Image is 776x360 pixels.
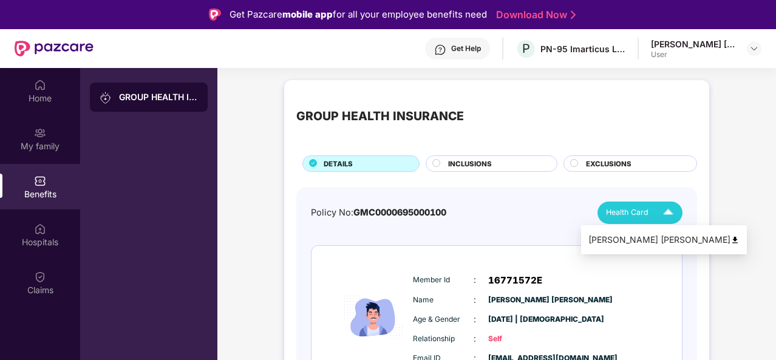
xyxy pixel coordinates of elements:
[488,294,549,306] span: [PERSON_NAME] [PERSON_NAME]
[488,333,549,345] span: Self
[282,8,333,20] strong: mobile app
[540,43,625,55] div: PN-95 Imarticus Learning Private Limited
[34,175,46,187] img: svg+xml;base64,PHN2ZyBpZD0iQmVuZWZpdHMiIHhtbG5zPSJodHRwOi8vd3d3LnczLm9yZy8yMDAwL3N2ZyIgd2lkdGg9Ij...
[658,202,679,223] img: Icuh8uwCUCF+XjCZyLQsAKiDCM9HiE6CMYmKQaPGkZKaA32CAAACiQcFBJY0IsAAAAASUVORK5CYII=
[413,314,474,325] span: Age & Gender
[119,91,198,103] div: GROUP HEALTH INSURANCE
[749,44,759,53] img: svg+xml;base64,PHN2ZyBpZD0iRHJvcGRvd24tMzJ4MzIiIHhtbG5zPSJodHRwOi8vd3d3LnczLm9yZy8yMDAwL3N2ZyIgd2...
[413,294,474,306] span: Name
[296,107,464,126] div: GROUP HEALTH INSURANCE
[34,223,46,235] img: svg+xml;base64,PHN2ZyBpZD0iSG9zcGl0YWxzIiB4bWxucz0iaHR0cDovL3d3dy53My5vcmcvMjAwMC9zdmciIHdpZHRoPS...
[34,79,46,91] img: svg+xml;base64,PHN2ZyBpZD0iSG9tZSIgeG1sbnM9Imh0dHA6Ly93d3cudzMub3JnLzIwMDAvc3ZnIiB3aWR0aD0iMjAiIG...
[488,273,542,288] span: 16771572E
[34,127,46,139] img: svg+xml;base64,PHN2ZyB3aWR0aD0iMjAiIGhlaWdodD0iMjAiIHZpZXdCb3g9IjAgMCAyMCAyMCIgZmlsbD0ibm9uZSIgeG...
[434,44,446,56] img: svg+xml;base64,PHN2ZyBpZD0iSGVscC0zMngzMiIgeG1sbnM9Imh0dHA6Ly93d3cudzMub3JnLzIwMDAvc3ZnIiB3aWR0aD...
[413,274,474,286] span: Member Id
[606,206,648,219] span: Health Card
[474,313,476,326] span: :
[353,207,446,217] span: GMC0000695000100
[588,233,740,246] div: [PERSON_NAME] [PERSON_NAME]
[15,41,94,56] img: New Pazcare Logo
[730,236,740,245] img: svg+xml;base64,PHN2ZyB4bWxucz0iaHR0cDovL3d3dy53My5vcmcvMjAwMC9zdmciIHdpZHRoPSI0OCIgaGVpZ2h0PSI0OC...
[324,158,353,169] span: DETAILS
[209,8,221,21] img: Logo
[230,7,487,22] div: Get Pazcare for all your employee benefits need
[488,314,549,325] span: [DATE] | [DEMOGRAPHIC_DATA]
[597,202,682,224] button: Health Card
[474,293,476,307] span: :
[311,206,446,220] div: Policy No:
[571,8,576,21] img: Stroke
[34,271,46,283] img: svg+xml;base64,PHN2ZyBpZD0iQ2xhaW0iIHhtbG5zPSJodHRwOi8vd3d3LnczLm9yZy8yMDAwL3N2ZyIgd2lkdGg9IjIwIi...
[451,44,481,53] div: Get Help
[651,38,736,50] div: [PERSON_NAME] [PERSON_NAME]
[474,273,476,287] span: :
[651,50,736,59] div: User
[100,92,112,104] img: svg+xml;base64,PHN2ZyB3aWR0aD0iMjAiIGhlaWdodD0iMjAiIHZpZXdCb3g9IjAgMCAyMCAyMCIgZmlsbD0ibm9uZSIgeG...
[474,332,476,345] span: :
[413,333,474,345] span: Relationship
[448,158,492,169] span: INCLUSIONS
[496,8,572,21] a: Download Now
[522,41,530,56] span: P
[586,158,631,169] span: EXCLUSIONS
